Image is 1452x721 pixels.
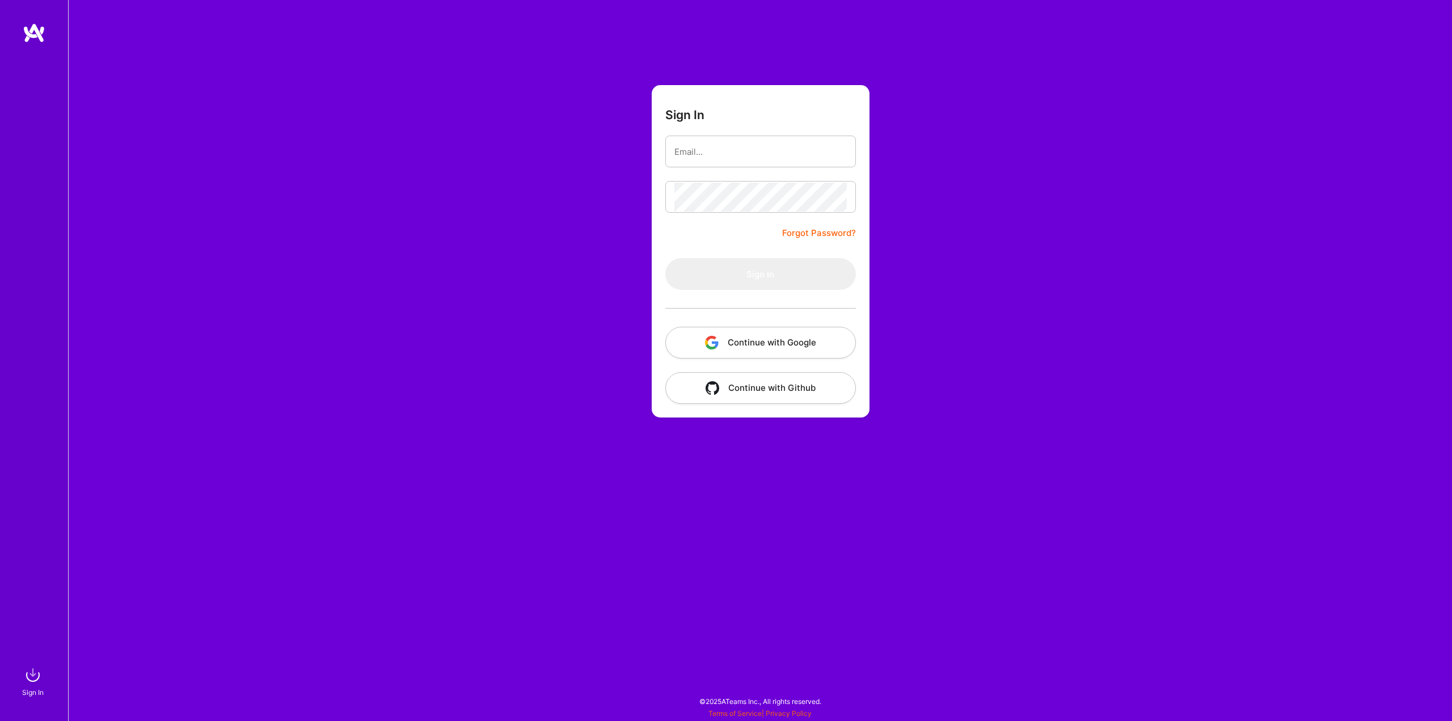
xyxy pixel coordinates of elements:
[705,336,719,349] img: icon
[708,709,762,718] a: Terms of Service
[708,709,812,718] span: |
[665,372,856,404] button: Continue with Github
[24,664,44,698] a: sign inSign In
[23,23,45,43] img: logo
[665,327,856,359] button: Continue with Google
[706,381,719,395] img: icon
[665,258,856,290] button: Sign In
[766,709,812,718] a: Privacy Policy
[674,137,847,166] input: Email...
[665,108,704,122] h3: Sign In
[22,664,44,686] img: sign in
[68,687,1452,715] div: © 2025 ATeams Inc., All rights reserved.
[782,226,856,240] a: Forgot Password?
[22,686,44,698] div: Sign In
